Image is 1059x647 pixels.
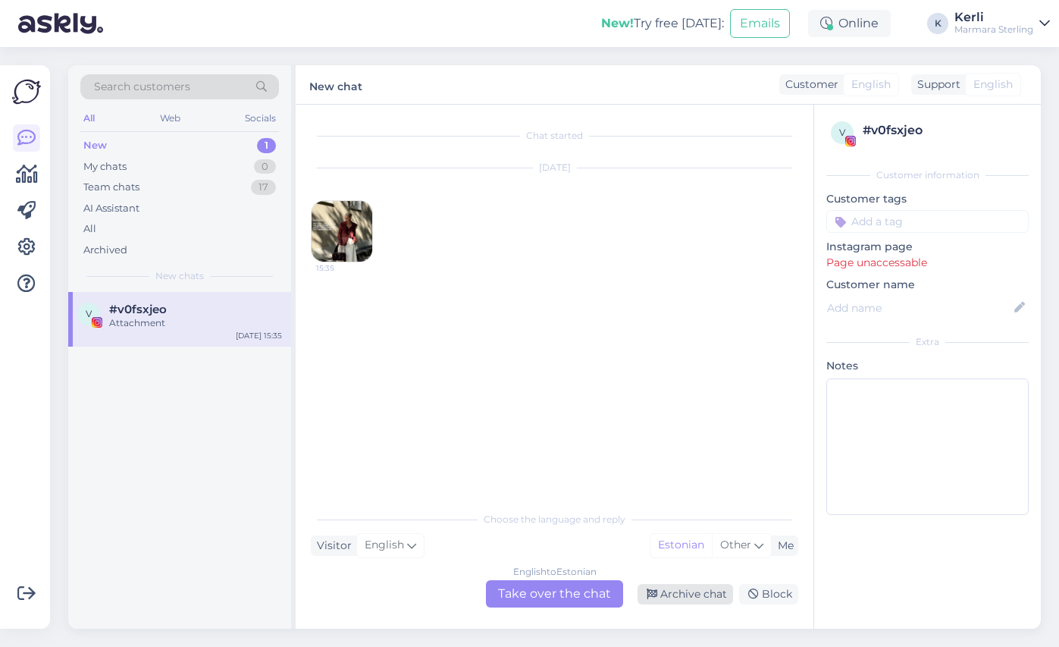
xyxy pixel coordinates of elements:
[601,16,634,30] b: New!
[109,316,282,330] div: Attachment
[730,9,790,38] button: Emails
[779,77,838,93] div: Customer
[80,108,98,128] div: All
[83,138,107,153] div: New
[83,201,139,216] div: AI Assistant
[251,180,276,195] div: 17
[808,10,891,37] div: Online
[601,14,724,33] div: Try free [DATE]:
[312,201,372,262] img: attachment
[254,159,276,174] div: 0
[309,74,362,95] label: New chat
[513,565,597,579] div: English to Estonian
[257,138,276,153] div: 1
[911,77,960,93] div: Support
[826,168,1029,182] div: Customer information
[650,534,712,557] div: Estonian
[826,210,1029,233] input: Add a tag
[12,77,41,106] img: Askly Logo
[242,108,279,128] div: Socials
[86,308,92,319] span: v
[365,537,404,554] span: English
[316,262,373,274] span: 15:35
[826,358,1029,374] p: Notes
[826,335,1029,349] div: Extra
[954,24,1033,36] div: Marmara Sterling
[311,161,798,174] div: [DATE]
[486,580,623,608] div: Take over the chat
[83,221,96,237] div: All
[863,121,1024,140] div: # v0fsxjeo
[83,180,139,195] div: Team chats
[954,11,1033,24] div: Kerli
[638,584,733,605] div: Archive chat
[826,255,1029,271] p: Page unaccessable
[109,303,167,316] span: #v0fsxjeo
[827,300,1011,316] input: Add name
[311,513,798,526] div: Choose the language and reply
[927,13,948,34] div: K
[826,277,1029,293] p: Customer name
[94,79,190,95] span: Search customers
[720,538,751,551] span: Other
[236,330,282,341] div: [DATE] 15:35
[311,129,798,143] div: Chat started
[954,11,1050,36] a: KerliMarmara Sterling
[826,191,1029,207] p: Customer tags
[839,127,845,138] span: v
[311,538,352,554] div: Visitor
[155,269,204,283] span: New chats
[826,239,1029,255] p: Instagram page
[973,77,1013,93] span: English
[772,538,794,554] div: Me
[157,108,183,128] div: Web
[739,584,798,605] div: Block
[83,159,127,174] div: My chats
[851,77,891,93] span: English
[83,243,127,258] div: Archived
